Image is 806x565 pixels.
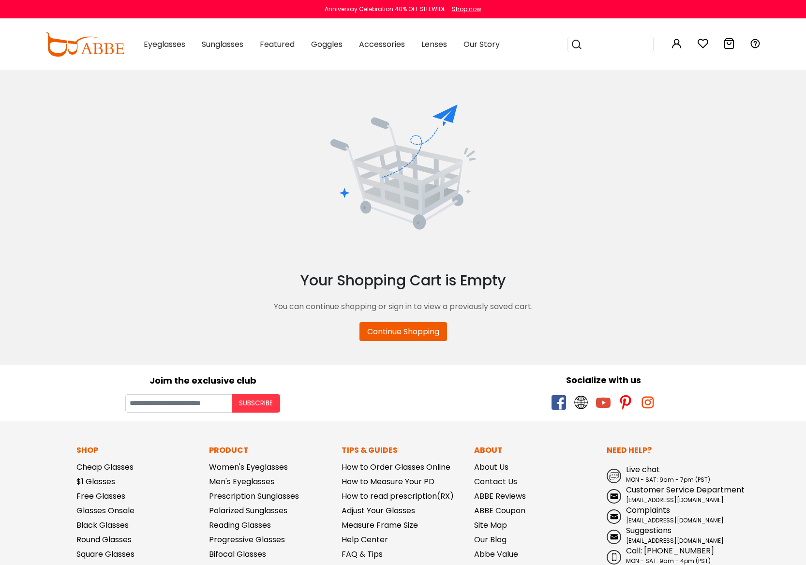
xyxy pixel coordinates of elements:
button: Subscribe [232,394,280,413]
span: Complaints [626,505,670,516]
a: Progressive Glasses [209,534,285,545]
a: Adjust Your Glasses [342,505,415,516]
span: MON - SAT: 9am - 4pm (PST) [626,557,711,565]
img: abbeglasses.com [45,32,124,57]
span: pinterest [618,395,633,410]
a: Reading Glasses [209,520,271,531]
span: MON - SAT: 9am - 7pm (PST) [626,476,710,484]
span: Suggestions [626,525,672,536]
div: Shop now [452,5,481,14]
a: Women's Eyeglasses [209,461,288,473]
div: Socialize with us [408,373,799,387]
span: instagram [641,395,655,410]
span: [EMAIL_ADDRESS][DOMAIN_NAME] [626,516,724,524]
span: Goggles [311,39,343,50]
a: $1 Glasses [76,476,115,487]
div: Joim the exclusive club [7,372,398,387]
span: [EMAIL_ADDRESS][DOMAIN_NAME] [626,496,724,504]
p: Tips & Guides [342,445,464,456]
a: Continue Shopping [359,322,447,341]
a: Shop now [447,5,481,13]
a: Round Glasses [76,534,132,545]
a: FAQ & Tips [342,549,383,560]
a: Contact Us [474,476,517,487]
a: Site Map [474,520,507,531]
div: Anniversay Celebration 40% OFF SITEWIDE [325,5,446,14]
a: Free Glasses [76,491,125,502]
img: EmptyCart [330,104,476,231]
a: Help Center [342,534,388,545]
a: About Us [474,461,508,473]
a: Measure Frame Size [342,520,418,531]
a: Bifocal Glasses [209,549,266,560]
a: ABBE Coupon [474,505,525,516]
a: How to Order Glasses Online [342,461,450,473]
span: Call: [PHONE_NUMBER] [626,545,714,556]
span: Featured [260,39,295,50]
a: Glasses Onsale [76,505,134,516]
a: Complaints [EMAIL_ADDRESS][DOMAIN_NAME] [607,505,730,525]
span: Accessories [359,39,405,50]
span: youtube [596,395,611,410]
p: Product [209,445,332,456]
p: Need Help? [607,445,730,456]
a: Square Glasses [76,549,134,560]
span: facebook [552,395,566,410]
a: Polarized Sunglasses [209,505,287,516]
a: How to read prescription(RX) [342,491,454,502]
a: Live chat MON - SAT: 9am - 7pm (PST) [607,464,730,484]
span: Customer Service Department [626,484,745,495]
span: Sunglasses [202,39,243,50]
a: Prescription Sunglasses [209,491,299,502]
a: Suggestions [EMAIL_ADDRESS][DOMAIN_NAME] [607,525,730,545]
span: Eyeglasses [144,39,185,50]
span: [EMAIL_ADDRESS][DOMAIN_NAME] [626,536,724,545]
span: Our Story [463,39,500,50]
input: Your email [125,394,232,413]
span: Live chat [626,464,660,475]
a: Customer Service Department [EMAIL_ADDRESS][DOMAIN_NAME] [607,484,730,505]
a: ABBE Reviews [474,491,526,502]
span: Lenses [421,39,447,50]
a: Black Glasses [76,520,129,531]
a: Abbe Value [474,549,518,560]
p: Shop [76,445,199,456]
p: About [474,445,597,456]
a: Cheap Glasses [76,461,134,473]
a: Men's Eyeglasses [209,476,274,487]
a: Our Blog [474,534,507,545]
span: twitter [574,395,588,410]
a: How to Measure Your PD [342,476,434,487]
